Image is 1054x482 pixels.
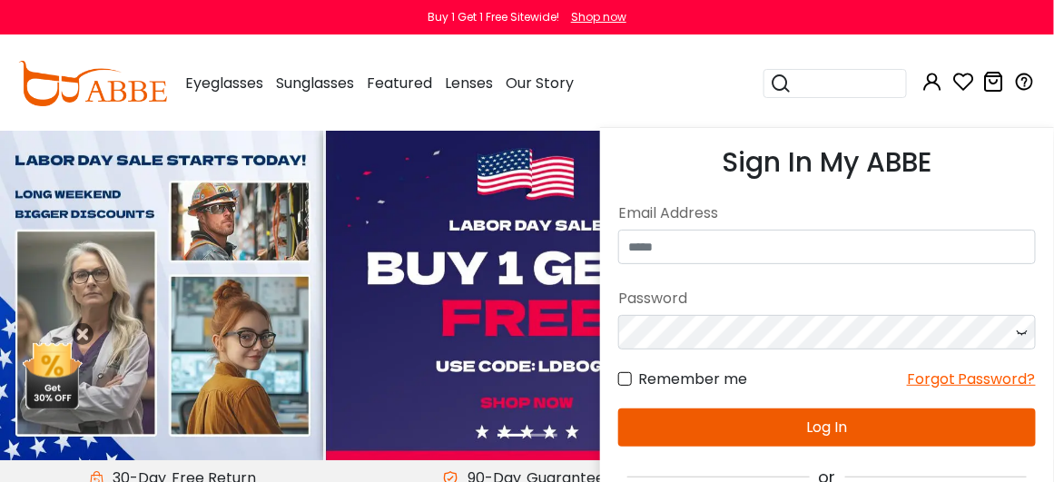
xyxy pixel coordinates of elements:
img: mini welcome offer [18,337,86,409]
img: abbeglasses.com [18,61,167,106]
h3: Sign In My ABBE [618,146,1036,179]
span: Eyeglasses [185,73,263,93]
div: Forgot Password? [907,368,1036,390]
button: Log In [618,408,1036,447]
span: Sunglasses [276,73,354,93]
div: Buy 1 Get 1 Free Sitewide! [428,9,559,25]
span: Featured [367,73,432,93]
div: Password [618,282,1036,315]
div: Shop now [571,9,626,25]
label: Remember me [618,368,747,390]
div: Email Address [618,197,1036,230]
span: Our Story [506,73,574,93]
span: Lenses [445,73,493,93]
a: Shop now [562,9,626,25]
